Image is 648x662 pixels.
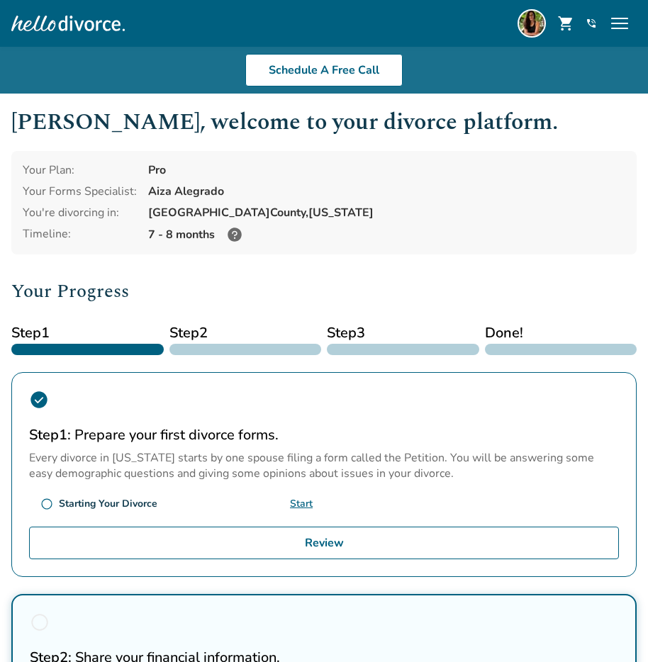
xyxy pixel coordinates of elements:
[29,425,71,444] strong: Step 1 :
[29,390,49,410] span: check_circle
[11,277,637,305] h2: Your Progress
[23,184,137,199] div: Your Forms Specialist:
[148,226,625,243] div: 7 - 8 months
[11,105,637,140] h1: [PERSON_NAME] , welcome to your divorce platform.
[11,322,164,344] span: Step 1
[148,205,625,220] div: [GEOGRAPHIC_DATA] County, [US_STATE]
[148,184,625,199] div: Aiza Alegrado
[23,226,137,243] div: Timeline:
[608,12,631,35] span: menu
[586,18,597,29] a: phone_in_talk
[29,527,619,559] a: Review
[245,54,403,86] a: Schedule A Free Call
[40,498,53,510] span: radio_button_unchecked
[29,425,619,444] h2: Prepare your first divorce forms.
[59,497,157,510] div: Starting Your Divorce
[327,322,479,344] span: Step 3
[485,322,637,344] span: Done!
[518,9,546,38] img: Kathryn Rucker
[30,612,50,632] span: radio_button_unchecked
[23,205,137,220] div: You're divorcing in:
[29,450,619,481] p: Every divorce in [US_STATE] starts by one spouse filing a form called the Petition. You will be a...
[148,162,625,178] div: Pro
[557,15,574,32] span: shopping_cart
[290,497,313,510] a: Start
[23,162,137,178] div: Your Plan:
[169,322,322,344] span: Step 2
[577,594,648,662] iframe: Chat Widget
